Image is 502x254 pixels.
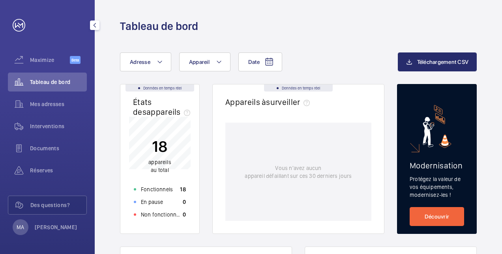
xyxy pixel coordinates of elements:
[238,52,282,71] button: Date
[264,84,333,92] div: Données en temps réel
[410,207,464,226] a: Découvrir
[35,223,77,231] p: [PERSON_NAME]
[30,78,87,86] span: Tableau de bord
[30,201,86,209] span: Des questions?
[180,185,186,193] p: 18
[189,59,210,65] span: Appareil
[398,52,477,71] button: Téléchargement CSV
[183,211,186,219] p: 0
[148,159,171,165] span: appareils
[179,52,230,71] button: Appareil
[266,97,313,107] span: surveiller
[148,136,171,156] p: 18
[126,84,194,92] div: Données en temps réel
[30,166,87,174] span: Réserves
[30,122,87,130] span: Interventions
[120,52,171,71] button: Adresse
[141,185,173,193] p: Fonctionnels
[225,97,313,107] h2: Appareils à
[245,164,352,180] p: Vous n'avez aucun appareil défaillant sur ces 30 derniers jours
[410,161,464,170] h2: Modernisation
[141,198,163,206] p: En pause
[248,59,260,65] span: Date
[417,59,469,65] span: Téléchargement CSV
[30,144,87,152] span: Documents
[130,59,150,65] span: Adresse
[148,158,171,174] p: au total
[30,56,70,64] span: Maximize
[423,105,451,148] img: marketing-card.svg
[141,211,183,219] p: Non fonctionnels
[183,198,186,206] p: 0
[133,97,193,117] h2: États des
[30,100,87,108] span: Mes adresses
[146,107,193,117] span: appareils
[70,56,81,64] span: Beta
[17,223,24,231] p: MA
[410,175,464,199] p: Protégez la valeur de vos équipements, modernisez-les !
[120,19,198,34] h1: Tableau de bord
